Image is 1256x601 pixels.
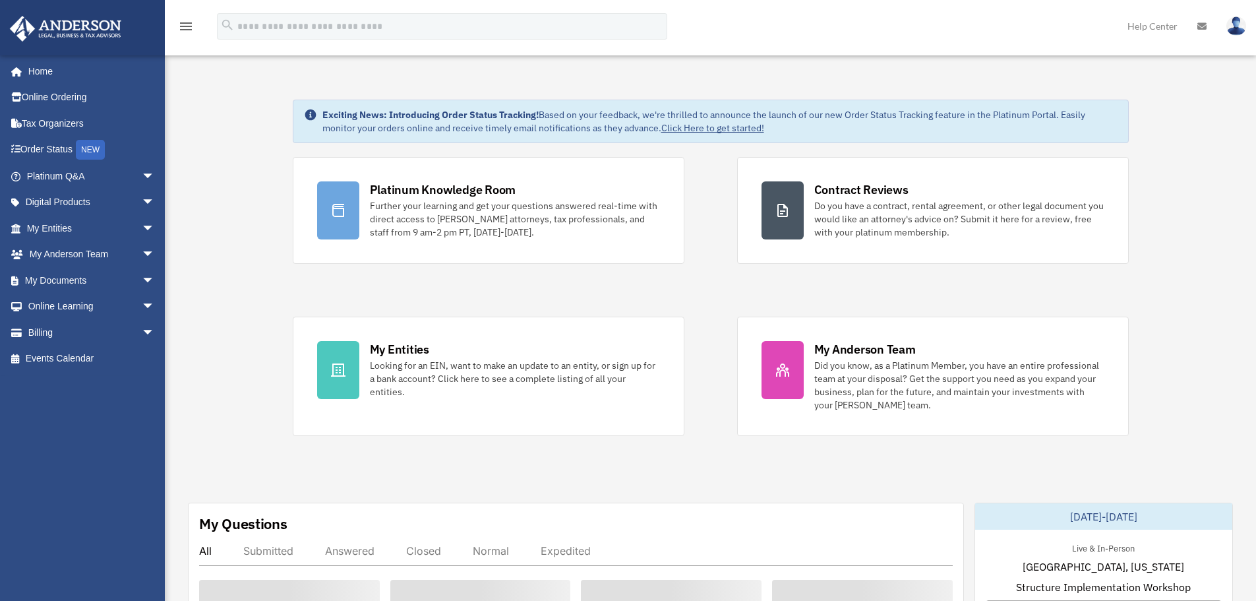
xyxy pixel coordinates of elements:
div: Normal [473,544,509,557]
div: Contract Reviews [814,181,909,198]
div: Looking for an EIN, want to make an update to an entity, or sign up for a bank account? Click her... [370,359,660,398]
a: Tax Organizers [9,110,175,137]
span: arrow_drop_down [142,215,168,242]
a: My Entities Looking for an EIN, want to make an update to an entity, or sign up for a bank accoun... [293,317,684,436]
span: arrow_drop_down [142,163,168,190]
span: Structure Implementation Workshop [1016,579,1191,595]
div: My Anderson Team [814,341,916,358]
img: Anderson Advisors Platinum Portal [6,16,125,42]
i: menu [178,18,194,34]
div: Closed [406,544,441,557]
img: User Pic [1226,16,1246,36]
div: Answered [325,544,374,557]
a: Platinum Knowledge Room Further your learning and get your questions answered real-time with dire... [293,157,684,264]
div: NEW [76,140,105,160]
span: arrow_drop_down [142,241,168,269]
strong: Exciting News: Introducing Order Status Tracking! [322,109,539,121]
div: Platinum Knowledge Room [370,181,516,198]
div: Based on your feedback, we're thrilled to announce the launch of our new Order Status Tracking fe... [322,108,1118,135]
div: Expedited [541,544,591,557]
a: Online Ordering [9,84,175,111]
div: All [199,544,212,557]
a: menu [178,23,194,34]
i: search [220,18,235,32]
a: Online Learningarrow_drop_down [9,294,175,320]
div: My Entities [370,341,429,358]
div: [DATE]-[DATE] [975,503,1232,530]
span: [GEOGRAPHIC_DATA], [US_STATE] [1023,559,1184,575]
a: Home [9,58,168,84]
div: Do you have a contract, rental agreement, or other legal document you would like an attorney's ad... [814,199,1104,239]
div: Did you know, as a Platinum Member, you have an entire professional team at your disposal? Get th... [814,359,1104,412]
a: Click Here to get started! [661,122,764,134]
a: Digital Productsarrow_drop_down [9,189,175,216]
span: arrow_drop_down [142,267,168,294]
a: My Documentsarrow_drop_down [9,267,175,294]
a: My Anderson Teamarrow_drop_down [9,241,175,268]
span: arrow_drop_down [142,319,168,346]
a: Events Calendar [9,346,175,372]
a: Contract Reviews Do you have a contract, rental agreement, or other legal document you would like... [737,157,1129,264]
a: My Anderson Team Did you know, as a Platinum Member, you have an entire professional team at your... [737,317,1129,436]
div: My Questions [199,514,287,534]
div: Further your learning and get your questions answered real-time with direct access to [PERSON_NAM... [370,199,660,239]
a: Billingarrow_drop_down [9,319,175,346]
span: arrow_drop_down [142,294,168,321]
div: Submitted [243,544,293,557]
a: Platinum Q&Aarrow_drop_down [9,163,175,189]
a: My Entitiesarrow_drop_down [9,215,175,241]
div: Live & In-Person [1062,540,1145,554]
a: Order StatusNEW [9,137,175,164]
span: arrow_drop_down [142,189,168,216]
